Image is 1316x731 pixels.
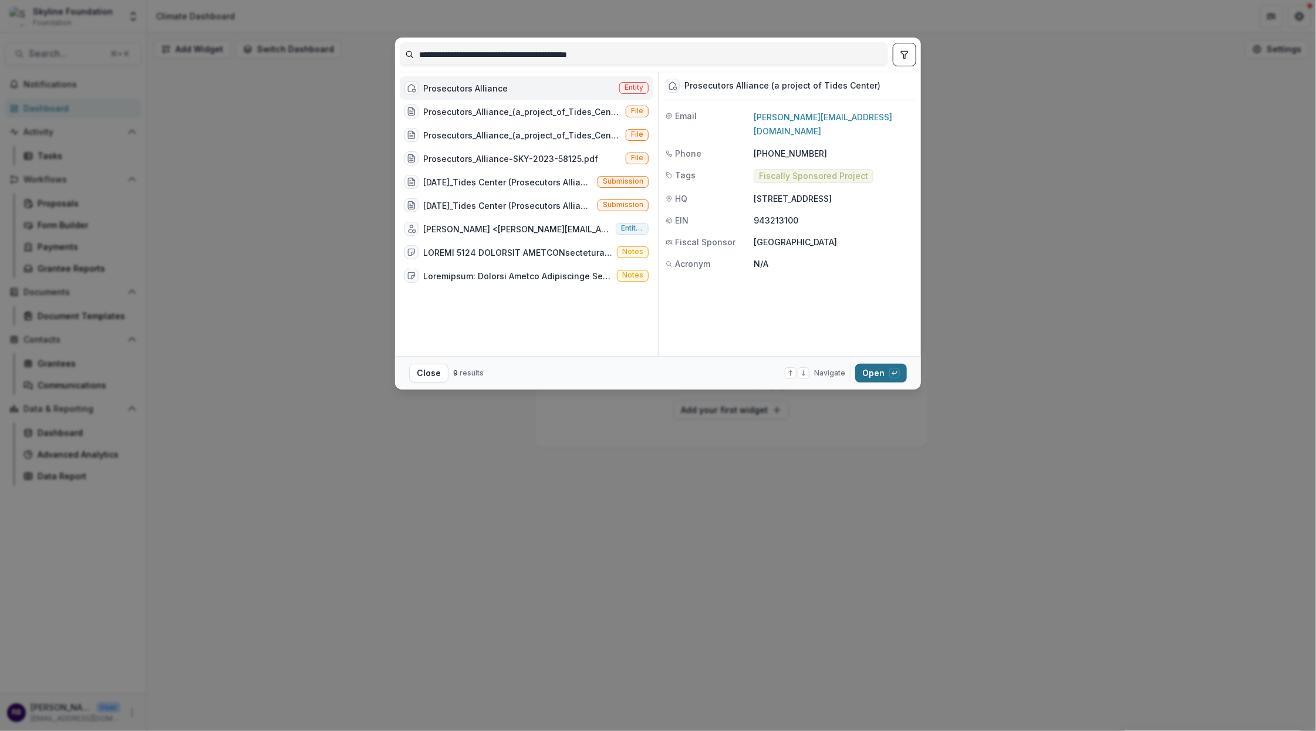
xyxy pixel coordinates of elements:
[622,271,643,279] span: Notes
[603,201,643,209] span: Submission
[423,106,621,118] div: Prosecutors_Alliance_(a_project_of_Tides_Center)-SKY-2024-61408.pdf
[631,107,643,115] span: File
[423,223,611,235] div: [PERSON_NAME] <[PERSON_NAME][EMAIL_ADDRESS][DOMAIN_NAME]>
[621,224,643,232] span: Entity user
[603,177,643,185] span: Submission
[759,171,868,181] span: Fiscally Sponsored Project
[631,154,643,162] span: File
[409,364,448,383] button: Close
[675,236,735,248] span: Fiscal Sponsor
[423,199,593,212] div: [DATE]_Tides Center (Prosecutors Alliance)_600000
[423,246,612,259] div: LOREMI 5124 DOLORSIT AMETCONsecteturadipi Elitse &doe; Temporinc Utl Etdolor MagnaaLiquae 1 admin...
[893,43,916,66] button: toggle filters
[814,368,845,378] span: Navigate
[684,81,880,91] div: Prosecutors Alliance (a project of Tides Center)
[675,147,701,160] span: Phone
[423,82,508,94] div: Prosecutors Alliance
[460,368,484,377] span: results
[631,130,643,138] span: File
[625,83,643,92] span: Entity
[423,129,621,141] div: Prosecutors_Alliance_(a_project_of_Tides_Center)-SKY-2023-58125.pdf
[754,236,914,248] p: [GEOGRAPHIC_DATA]
[423,176,593,188] div: [DATE]_Tides Center (Prosecutors Alliance)_300000
[423,270,612,282] div: Loremipsum: Dolorsi Ametco Adipiscinge Seddoeius (TEMP) incidi utlab e dolorema aliquaen adm veni...
[754,192,914,205] p: [STREET_ADDRESS]
[675,169,696,181] span: Tags
[453,368,458,377] span: 9
[423,153,598,165] div: Prosecutors_Alliance-SKY-2023-58125.pdf
[675,110,697,122] span: Email
[754,258,914,270] p: N/A
[675,192,687,205] span: HQ
[855,364,907,383] button: Open
[754,147,914,160] p: [PHONE_NUMBER]
[754,214,914,226] p: 943213100
[754,112,892,136] a: [PERSON_NAME][EMAIL_ADDRESS][DOMAIN_NAME]
[675,214,689,226] span: EIN
[622,248,643,256] span: Notes
[675,258,710,270] span: Acronym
